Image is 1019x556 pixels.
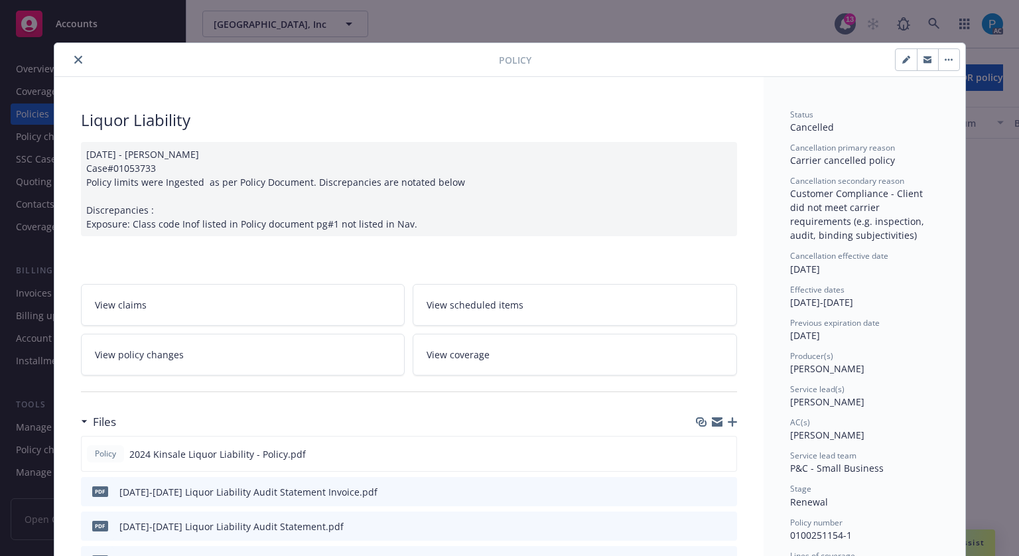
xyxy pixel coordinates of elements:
[790,284,845,295] span: Effective dates
[790,483,811,494] span: Stage
[790,284,939,309] div: [DATE] - [DATE]
[790,450,856,461] span: Service lead team
[720,520,732,533] button: preview file
[427,348,490,362] span: View coverage
[698,447,709,461] button: download file
[790,417,810,428] span: AC(s)
[81,284,405,326] a: View claims
[95,348,184,362] span: View policy changes
[427,298,523,312] span: View scheduled items
[790,529,852,541] span: 0100251154-1
[790,154,895,167] span: Carrier cancelled policy
[790,175,904,186] span: Cancellation secondary reason
[499,53,531,67] span: Policy
[790,350,833,362] span: Producer(s)
[720,485,732,499] button: preview file
[92,521,108,531] span: pdf
[790,317,880,328] span: Previous expiration date
[92,486,108,496] span: pdf
[790,429,864,441] span: [PERSON_NAME]
[119,520,344,533] div: [DATE]-[DATE] Liquor Liability Audit Statement.pdf
[413,284,737,326] a: View scheduled items
[92,448,119,460] span: Policy
[790,187,927,242] span: Customer Compliance - Client did not meet carrier requirements (e.g. inspection, audit, binding s...
[790,496,828,508] span: Renewal
[129,447,306,461] span: 2024 Kinsale Liquor Liability - Policy.pdf
[790,517,843,528] span: Policy number
[413,334,737,376] a: View coverage
[699,520,709,533] button: download file
[790,142,895,153] span: Cancellation primary reason
[790,362,864,375] span: [PERSON_NAME]
[81,334,405,376] a: View policy changes
[790,329,820,342] span: [DATE]
[719,447,731,461] button: preview file
[790,395,864,408] span: [PERSON_NAME]
[81,413,116,431] div: Files
[790,109,813,120] span: Status
[790,383,845,395] span: Service lead(s)
[81,142,737,236] div: [DATE] - [PERSON_NAME] Case#01053733 Policy limits were Ingested as per Policy Document. Discrepa...
[790,462,884,474] span: P&C - Small Business
[81,109,737,131] div: Liquor Liability
[790,263,820,275] span: [DATE]
[790,121,834,133] span: Cancelled
[119,485,377,499] div: [DATE]-[DATE] Liquor Liability Audit Statement Invoice.pdf
[790,250,888,261] span: Cancellation effective date
[93,413,116,431] h3: Files
[70,52,86,68] button: close
[95,298,147,312] span: View claims
[699,485,709,499] button: download file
